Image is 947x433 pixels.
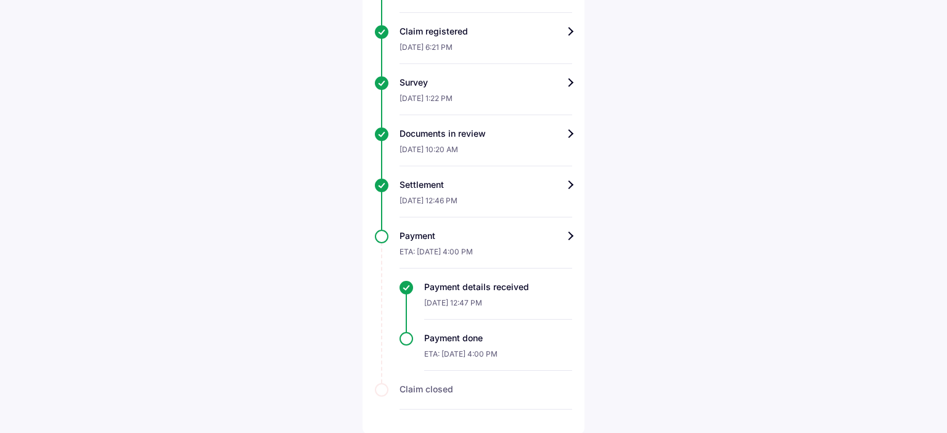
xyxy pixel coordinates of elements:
[424,281,572,293] div: Payment details received
[424,344,572,371] div: ETA: [DATE] 4:00 PM
[424,332,572,344] div: Payment done
[400,89,572,115] div: [DATE] 1:22 PM
[400,25,572,38] div: Claim registered
[400,191,572,217] div: [DATE] 12:46 PM
[400,127,572,140] div: Documents in review
[400,76,572,89] div: Survey
[424,293,572,320] div: [DATE] 12:47 PM
[400,383,572,395] div: Claim closed
[400,38,572,64] div: [DATE] 6:21 PM
[400,230,572,242] div: Payment
[400,140,572,166] div: [DATE] 10:20 AM
[400,242,572,269] div: ETA: [DATE] 4:00 PM
[400,179,572,191] div: Settlement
